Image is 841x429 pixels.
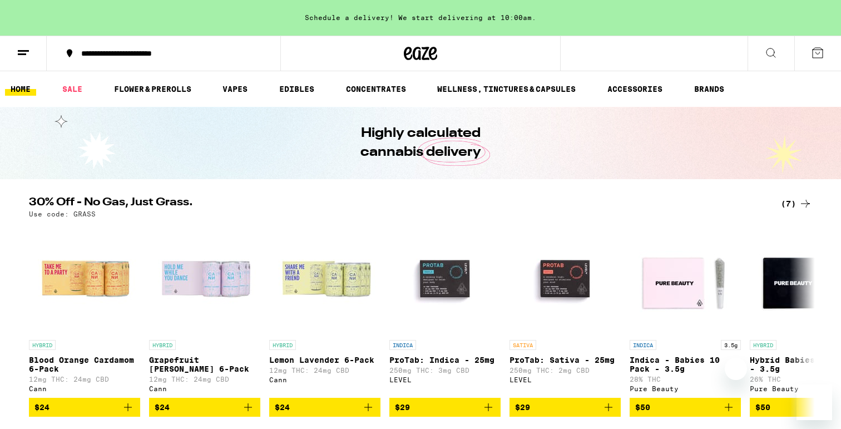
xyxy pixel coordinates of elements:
a: EDIBLES [274,82,320,96]
p: 12mg THC: 24mg CBD [149,376,260,383]
button: Add to bag [29,398,140,417]
button: Add to bag [269,398,380,417]
h2: 30% Off - No Gas, Just Grass. [29,197,758,210]
a: Open page for ProTab: Sativa - 25mg from LEVEL [509,223,621,398]
img: LEVEL - ProTab: Indica - 25mg [389,223,501,334]
span: $50 [755,403,770,412]
div: Pure Beauty [630,385,741,392]
p: Indica - Babies 10 Pack - 3.5g [630,356,741,373]
a: BRANDS [689,82,730,96]
a: SALE [57,82,88,96]
p: HYBRID [29,340,56,350]
span: $29 [515,403,530,412]
a: Open page for Indica - Babies 10 Pack - 3.5g from Pure Beauty [630,223,741,398]
p: INDICA [630,340,656,350]
span: $50 [635,403,650,412]
p: 250mg THC: 2mg CBD [509,367,621,374]
button: Add to bag [389,398,501,417]
span: $24 [34,403,50,412]
p: SATIVA [509,340,536,350]
iframe: Close message [725,358,747,380]
div: Cann [269,376,380,383]
iframe: Button to launch messaging window [797,384,832,420]
a: WELLNESS, TINCTURES & CAPSULES [432,82,581,96]
p: 250mg THC: 3mg CBD [389,367,501,374]
p: HYBRID [750,340,776,350]
a: Open page for Lemon Lavender 6-Pack from Cann [269,223,380,398]
a: FLOWER & PREROLLS [108,82,197,96]
p: Blood Orange Cardamom 6-Pack [29,356,140,373]
a: Open page for Grapefruit Rosemary 6-Pack from Cann [149,223,260,398]
a: Open page for Blood Orange Cardamom 6-Pack from Cann [29,223,140,398]
p: INDICA [389,340,416,350]
img: Pure Beauty - Indica - Babies 10 Pack - 3.5g [630,223,741,334]
div: LEVEL [389,376,501,383]
img: Cann - Blood Orange Cardamom 6-Pack [29,223,140,334]
button: Add to bag [149,398,260,417]
a: Open page for ProTab: Indica - 25mg from LEVEL [389,223,501,398]
a: CONCENTRATES [340,82,412,96]
p: HYBRID [269,340,296,350]
p: Use code: GRASS [29,210,96,218]
h1: Highly calculated cannabis delivery [329,124,512,162]
img: Cann - Lemon Lavender 6-Pack [269,223,380,334]
span: $24 [275,403,290,412]
span: $29 [395,403,410,412]
p: 3.5g [721,340,741,350]
p: 12mg THC: 24mg CBD [29,376,140,383]
p: Grapefruit [PERSON_NAME] 6-Pack [149,356,260,373]
p: 28% THC [630,376,741,383]
a: (7) [781,197,812,210]
a: ACCESSORIES [602,82,668,96]
p: HYBRID [149,340,176,350]
a: VAPES [217,82,253,96]
a: HOME [5,82,36,96]
div: LEVEL [509,376,621,383]
p: ProTab: Indica - 25mg [389,356,501,364]
img: Cann - Grapefruit Rosemary 6-Pack [149,223,260,334]
button: Add to bag [509,398,621,417]
span: $24 [155,403,170,412]
p: ProTab: Sativa - 25mg [509,356,621,364]
p: Lemon Lavender 6-Pack [269,356,380,364]
div: Cann [29,385,140,392]
div: Cann [149,385,260,392]
p: 12mg THC: 24mg CBD [269,367,380,374]
button: Add to bag [630,398,741,417]
img: LEVEL - ProTab: Sativa - 25mg [509,223,621,334]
